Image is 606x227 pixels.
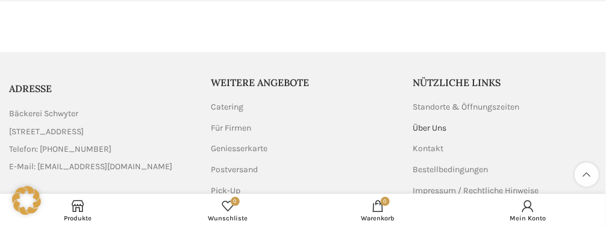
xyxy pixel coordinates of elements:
[413,185,540,197] a: Impressum / Rechtliche Hinweise
[153,197,303,224] div: Meine Wunschliste
[303,197,453,224] a: 0 Warenkorb
[9,160,193,173] a: List item link
[211,101,245,113] a: Catering
[453,197,603,224] a: Mein Konto
[159,214,297,222] span: Wunschliste
[9,143,193,156] a: List item link
[153,197,303,224] a: 0 Wunschliste
[211,164,259,176] a: Postversand
[309,214,447,222] span: Warenkorb
[231,197,240,206] span: 0
[413,143,445,155] a: Kontakt
[9,107,78,120] span: Bäckerei Schwyter
[413,76,597,89] h5: Nützliche Links
[413,122,448,134] a: Über Uns
[303,197,453,224] div: My cart
[413,101,521,113] a: Standorte & Öffnungszeiten
[211,76,395,89] h5: Weitere Angebote
[211,185,242,197] a: Pick-Up
[413,164,490,176] a: Bestellbedingungen
[211,143,269,155] a: Geniesserkarte
[211,122,252,134] a: Für Firmen
[9,125,84,138] span: [STREET_ADDRESS]
[9,214,147,222] span: Produkte
[575,163,599,187] a: Scroll to top button
[459,214,597,222] span: Mein Konto
[9,82,52,95] span: ADRESSE
[3,197,153,224] a: Produkte
[381,197,390,206] span: 0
